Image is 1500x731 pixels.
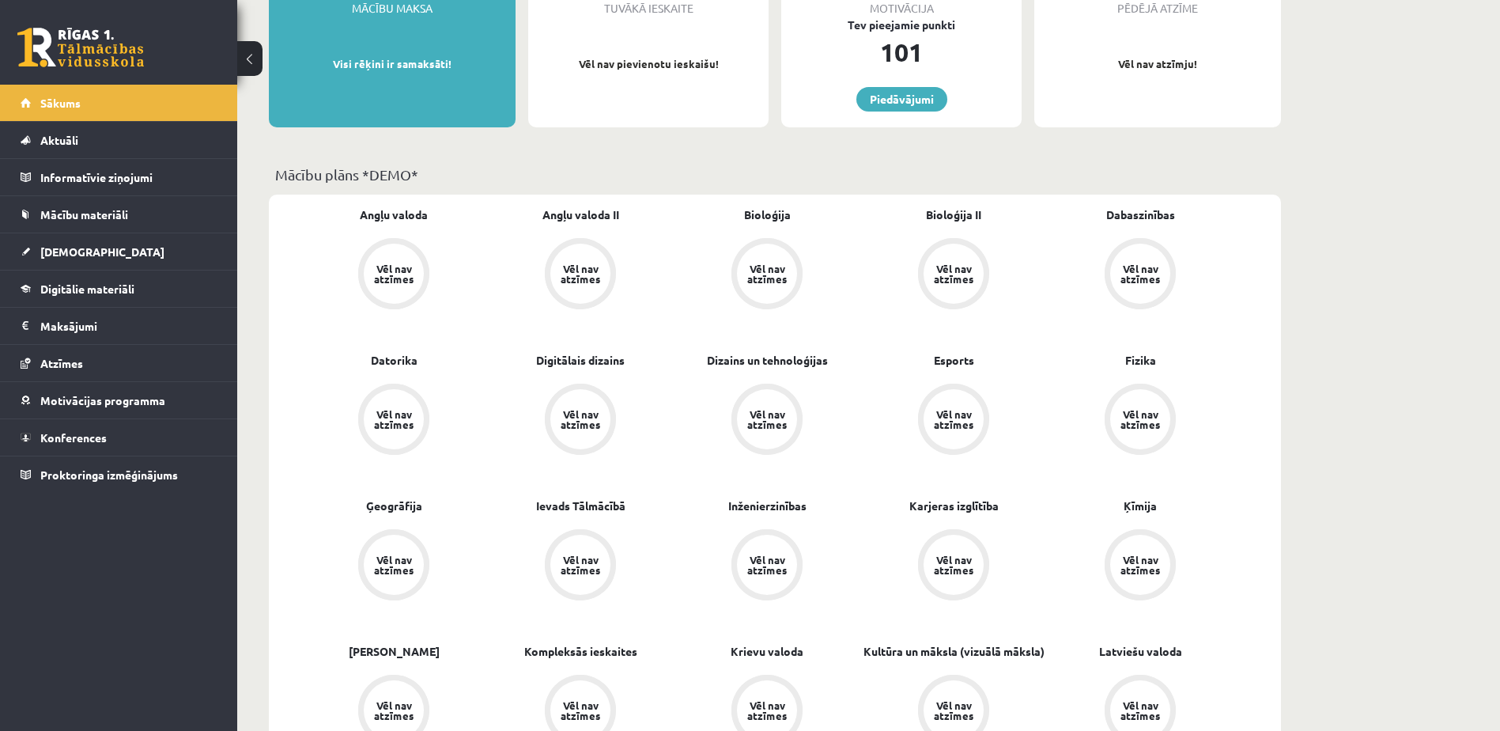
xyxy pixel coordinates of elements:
div: Vēl nav atzīmes [372,409,416,430]
span: Konferences [40,430,107,445]
p: Mācību plāns *DEMO* [275,164,1275,185]
div: Vēl nav atzīmes [372,263,416,284]
p: Visi rēķini ir samaksāti! [277,56,508,72]
a: Vēl nav atzīmes [300,384,487,458]
a: Rīgas 1. Tālmācības vidusskola [17,28,144,67]
p: Vēl nav pievienotu ieskaišu! [536,56,761,72]
p: Vēl nav atzīmju! [1042,56,1273,72]
a: Atzīmes [21,345,217,381]
div: Vēl nav atzīmes [372,555,416,575]
a: Vēl nav atzīmes [860,529,1047,604]
a: Aktuāli [21,122,217,158]
span: Atzīmes [40,356,83,370]
a: Maksājumi [21,308,217,344]
a: Dizains un tehnoloģijas [707,352,828,369]
div: Vēl nav atzīmes [558,409,603,430]
div: Vēl nav atzīmes [745,555,789,575]
a: Krievu valoda [731,643,803,660]
a: Vēl nav atzīmes [860,384,1047,458]
a: Fizika [1125,352,1156,369]
a: Dabaszinības [1106,206,1175,223]
div: Vēl nav atzīmes [931,263,976,284]
span: Proktoringa izmēģinājums [40,468,178,482]
a: Esports [934,352,974,369]
span: Sākums [40,96,81,110]
a: Karjeras izglītība [909,498,999,514]
a: Bioloģija [744,206,791,223]
div: Vēl nav atzīmes [745,263,789,284]
a: Vēl nav atzīmes [487,238,674,312]
span: Aktuāli [40,133,78,147]
a: Informatīvie ziņojumi [21,159,217,195]
a: Mācību materiāli [21,196,217,233]
a: Vēl nav atzīmes [674,384,860,458]
span: [DEMOGRAPHIC_DATA] [40,244,164,259]
a: Ķīmija [1124,498,1157,514]
a: Vēl nav atzīmes [1047,529,1234,604]
div: Vēl nav atzīmes [745,700,789,721]
a: Vēl nav atzīmes [674,529,860,604]
a: Vēl nav atzīmes [300,238,487,312]
a: Kultūra un māksla (vizuālā māksla) [863,643,1045,660]
a: Sākums [21,85,217,121]
div: Vēl nav atzīmes [931,700,976,721]
a: Vēl nav atzīmes [300,529,487,604]
a: Vēl nav atzīmes [1047,238,1234,312]
a: Vēl nav atzīmes [674,238,860,312]
a: Inženierzinības [728,498,807,514]
a: Digitālie materiāli [21,271,217,307]
span: Motivācijas programma [40,393,165,407]
a: Vēl nav atzīmes [487,384,674,458]
a: Latviešu valoda [1099,643,1182,660]
a: Datorika [371,352,418,369]
a: Bioloģija II [926,206,981,223]
a: Vēl nav atzīmes [860,238,1047,312]
legend: Maksājumi [40,308,217,344]
a: Konferences [21,419,217,456]
span: Digitālie materiāli [40,282,134,296]
div: Vēl nav atzīmes [1118,700,1162,721]
a: Vēl nav atzīmes [487,529,674,604]
div: Vēl nav atzīmes [1118,263,1162,284]
a: Piedāvājumi [856,87,947,112]
div: Vēl nav atzīmes [1118,555,1162,575]
a: [DEMOGRAPHIC_DATA] [21,233,217,270]
div: Vēl nav atzīmes [745,409,789,430]
div: Vēl nav atzīmes [931,555,976,575]
a: Proktoringa izmēģinājums [21,456,217,493]
div: Vēl nav atzīmes [558,263,603,284]
div: Vēl nav atzīmes [558,700,603,721]
a: Angļu valoda [360,206,428,223]
a: Kompleksās ieskaites [524,643,637,660]
a: [PERSON_NAME] [349,643,440,660]
a: Motivācijas programma [21,382,217,419]
a: Ievads Tālmācībā [536,498,625,514]
legend: Informatīvie ziņojumi [40,159,217,195]
a: Angļu valoda II [542,206,619,223]
div: Vēl nav atzīmes [558,555,603,575]
a: Ģeogrāfija [366,498,422,514]
a: Vēl nav atzīmes [1047,384,1234,458]
div: Tev pieejamie punkti [781,17,1022,33]
span: Mācību materiāli [40,207,128,222]
div: Vēl nav atzīmes [1118,409,1162,430]
a: Digitālais dizains [536,352,625,369]
div: Vēl nav atzīmes [372,700,416,721]
div: 101 [781,33,1022,71]
div: Vēl nav atzīmes [931,409,976,430]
